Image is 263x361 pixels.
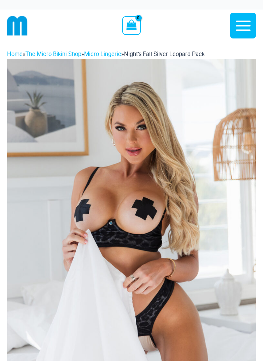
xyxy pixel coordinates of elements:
[7,51,23,58] a: Home
[122,16,140,35] a: View Shopping Cart, empty
[124,51,205,58] span: Night’s Fall Silver Leopard Pack
[7,51,205,58] span: » » »
[7,16,28,36] img: cropped mm emblem
[84,51,121,58] a: Micro Lingerie
[25,51,81,58] a: The Micro Bikini Shop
